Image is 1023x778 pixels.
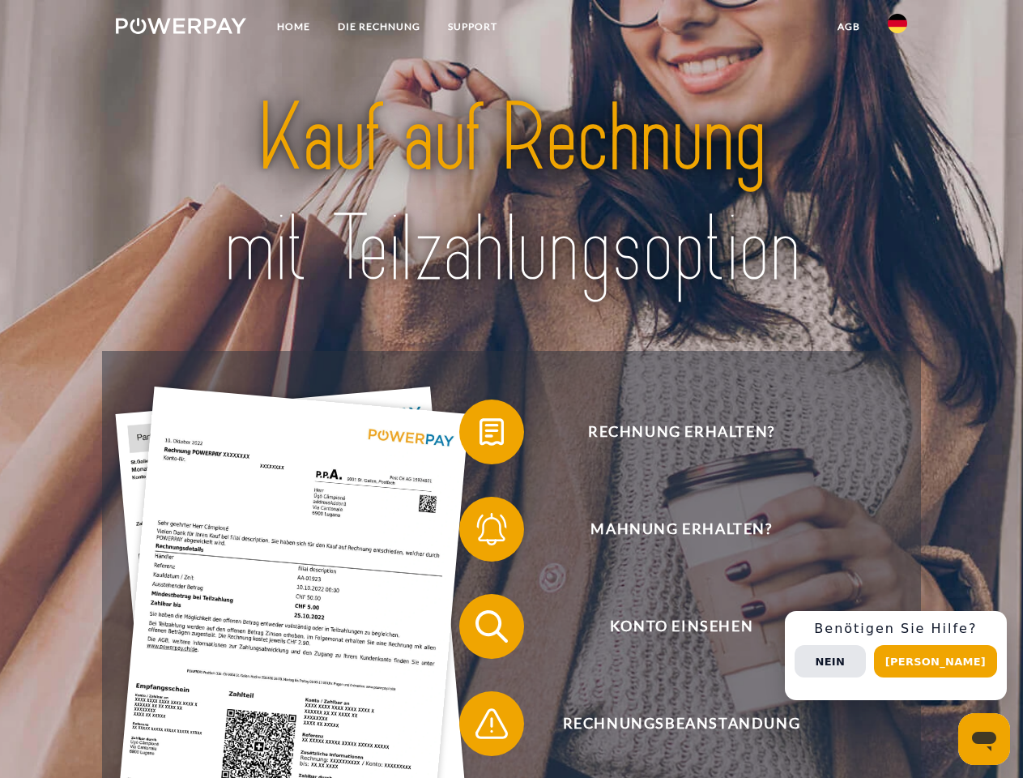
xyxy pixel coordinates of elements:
button: Rechnung erhalten? [459,400,880,464]
img: logo-powerpay-white.svg [116,18,246,34]
span: Rechnung erhalten? [483,400,880,464]
button: Nein [795,645,866,678]
span: Mahnung erhalten? [483,497,880,562]
button: Konto einsehen [459,594,880,659]
a: Home [263,12,324,41]
iframe: Schaltfläche zum Öffnen des Messaging-Fensters [958,713,1010,765]
span: Rechnungsbeanstandung [483,691,880,756]
button: Mahnung erhalten? [459,497,880,562]
div: Schnellhilfe [785,611,1007,700]
h3: Benötigen Sie Hilfe? [795,621,997,637]
a: agb [824,12,874,41]
a: DIE RECHNUNG [324,12,434,41]
img: de [888,14,907,33]
button: [PERSON_NAME] [874,645,997,678]
img: qb_warning.svg [471,703,512,744]
img: qb_bill.svg [471,412,512,452]
a: SUPPORT [434,12,511,41]
img: qb_bell.svg [471,509,512,549]
img: title-powerpay_de.svg [155,78,868,310]
span: Konto einsehen [483,594,880,659]
button: Rechnungsbeanstandung [459,691,880,756]
img: qb_search.svg [471,606,512,647]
